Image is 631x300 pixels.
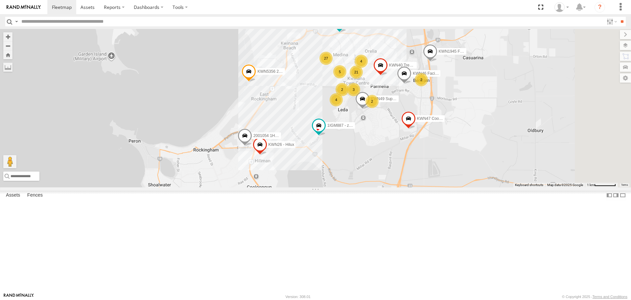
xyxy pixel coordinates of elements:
[415,73,428,86] div: 2
[327,123,390,128] span: 1IGM887 - zone Youth Engagement
[365,95,379,108] div: 2
[257,69,335,74] span: KWN5356 2001086 Camera Trailer Rangers
[619,191,626,200] label: Hide Summary Table
[604,17,618,26] label: Search Filter Options
[253,133,323,138] span: 2001054 1HZI898 Coordinator Planning
[269,143,294,147] span: KWN26 - Hilux
[552,2,571,12] div: Andrew Fisher
[585,183,618,187] button: Map Scale: 1 km per 62 pixels
[417,117,450,121] span: KWN47 Coor. Infra
[333,65,346,78] div: 5
[3,155,16,168] button: Drag Pegman onto the map to open Street View
[562,295,627,299] div: © Copyright 2025 -
[3,41,12,50] button: Zoom out
[347,83,360,96] div: 3
[371,96,406,101] span: KWN49 Super.Retic
[4,293,34,300] a: Visit our Website
[3,191,23,200] label: Assets
[621,183,628,186] a: Terms (opens in new tab)
[3,50,12,59] button: Zoom Home
[3,63,12,72] label: Measure
[336,83,349,96] div: 2
[515,183,543,187] button: Keyboard shortcuts
[3,32,12,41] button: Zoom in
[593,295,627,299] a: Terms and Conditions
[330,93,343,106] div: 4
[547,183,583,187] span: Map data ©2025 Google
[413,71,447,76] span: KWN46 Facil.Maint
[587,183,594,187] span: 1 km
[613,191,619,200] label: Dock Summary Table to the Right
[595,2,605,13] i: ?
[7,5,41,10] img: rand-logo.svg
[439,49,470,54] span: KWN1945 Flocon
[350,66,363,79] div: 21
[14,17,19,26] label: Search Query
[286,295,311,299] div: Version: 308.01
[606,191,613,200] label: Dock Summary Table to the Left
[389,63,424,68] span: KWN40 Tree Officer
[355,55,368,68] div: 4
[319,52,333,65] div: 27
[620,73,631,83] label: Map Settings
[24,191,46,200] label: Fences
